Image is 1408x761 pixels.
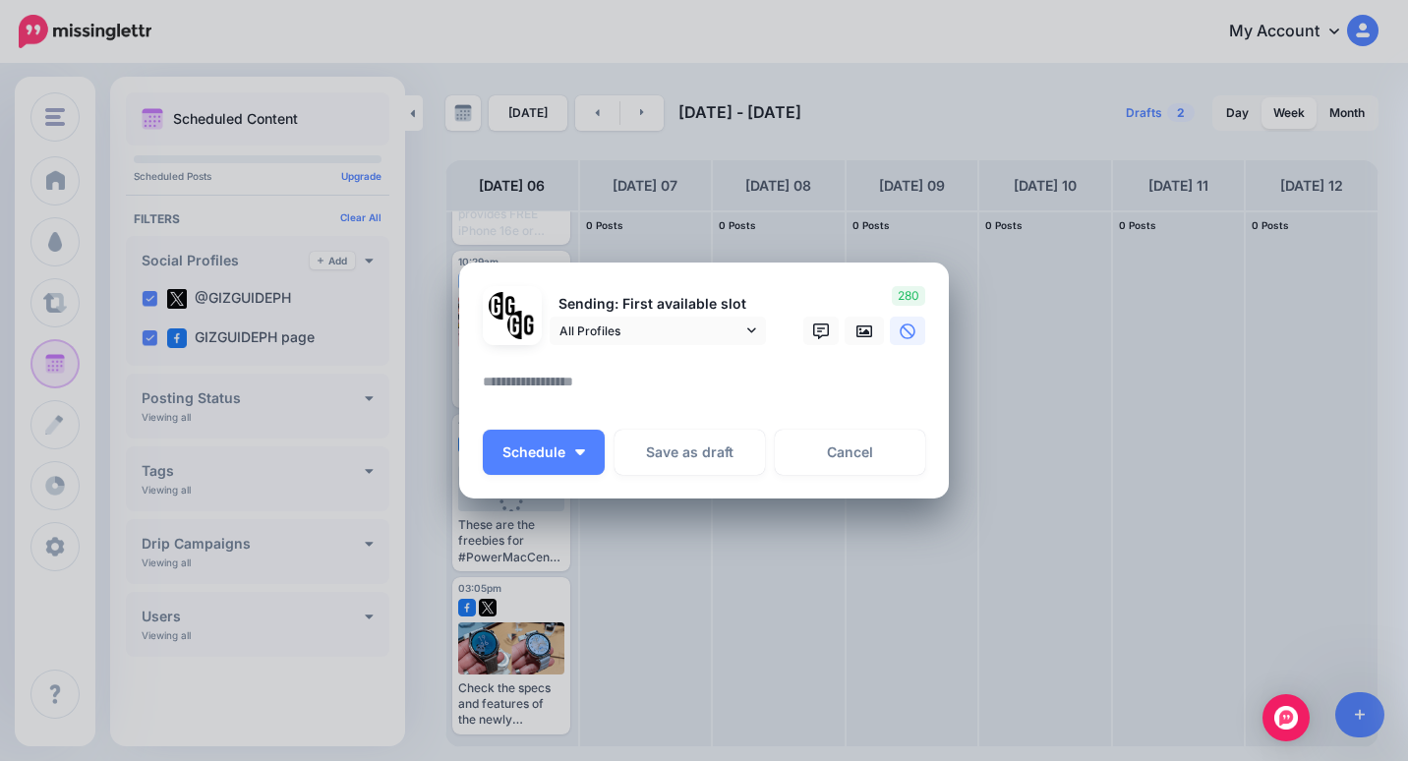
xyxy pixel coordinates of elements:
[502,445,565,459] span: Schedule
[615,430,765,475] button: Save as draft
[775,430,925,475] a: Cancel
[483,430,605,475] button: Schedule
[507,311,536,339] img: JT5sWCfR-79925.png
[559,321,742,341] span: All Profiles
[1262,694,1310,741] div: Open Intercom Messenger
[892,286,925,306] span: 280
[489,292,517,321] img: 353459792_649996473822713_4483302954317148903_n-bsa138318.png
[575,449,585,455] img: arrow-down-white.png
[550,293,766,316] p: Sending: First available slot
[550,317,766,345] a: All Profiles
